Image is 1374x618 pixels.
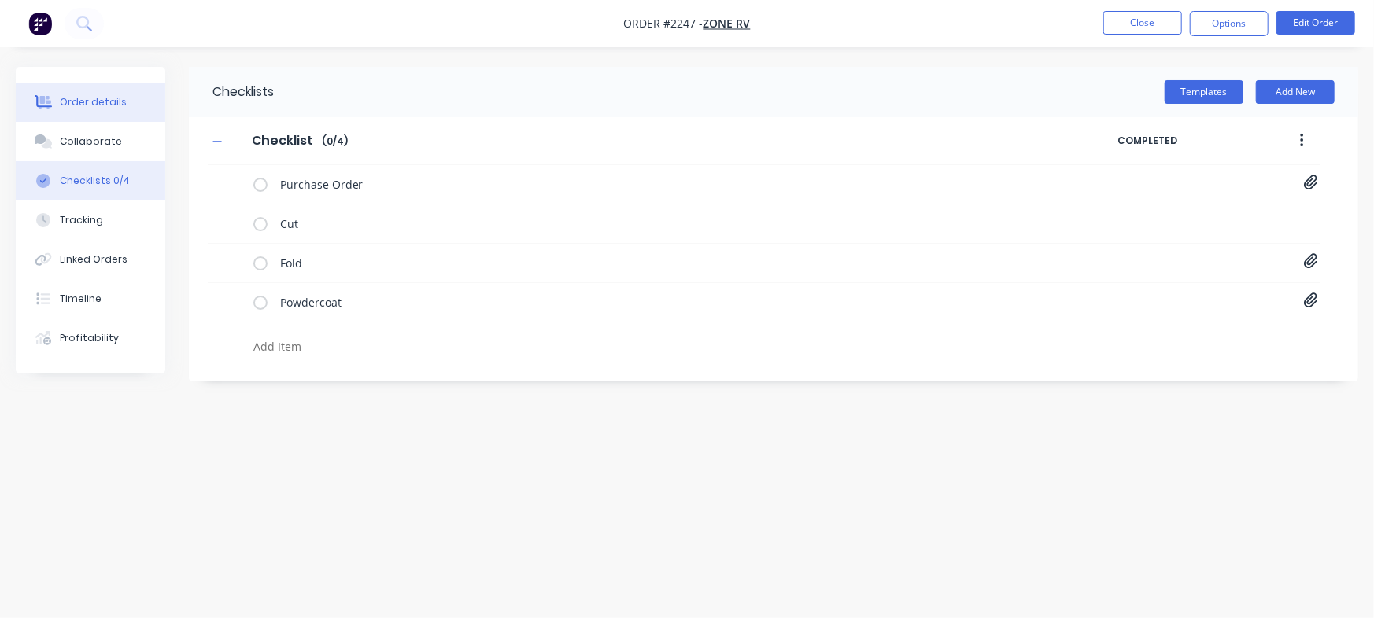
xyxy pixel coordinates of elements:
[322,134,348,149] span: ( 0 / 4 )
[16,200,165,240] button: Tracking
[704,17,751,31] a: Zone RV
[1165,80,1243,104] button: Templates
[1256,80,1335,104] button: Add New
[60,134,122,149] div: Collaborate
[16,83,165,122] button: Order details
[274,291,1047,314] textarea: Powdercoat
[242,129,322,153] input: Enter Checklist name
[16,279,165,318] button: Timeline
[1103,11,1182,35] button: Close
[28,12,52,35] img: Factory
[60,292,102,306] div: Timeline
[189,67,274,117] div: Checklists
[60,213,103,227] div: Tracking
[60,331,119,345] div: Profitability
[16,122,165,161] button: Collaborate
[16,240,165,279] button: Linked Orders
[274,212,1047,235] textarea: Cut
[274,252,1047,274] textarea: Fold
[1276,11,1355,35] button: Edit Order
[16,318,165,358] button: Profitability
[1190,11,1269,36] button: Options
[274,173,1047,196] textarea: Purchase Order
[60,252,127,267] div: Linked Orders
[60,95,127,109] div: Order details
[1118,134,1252,148] span: COMPLETED
[60,174,130,188] div: Checklists 0/4
[16,161,165,200] button: Checklists 0/4
[624,17,704,31] span: Order #2247 -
